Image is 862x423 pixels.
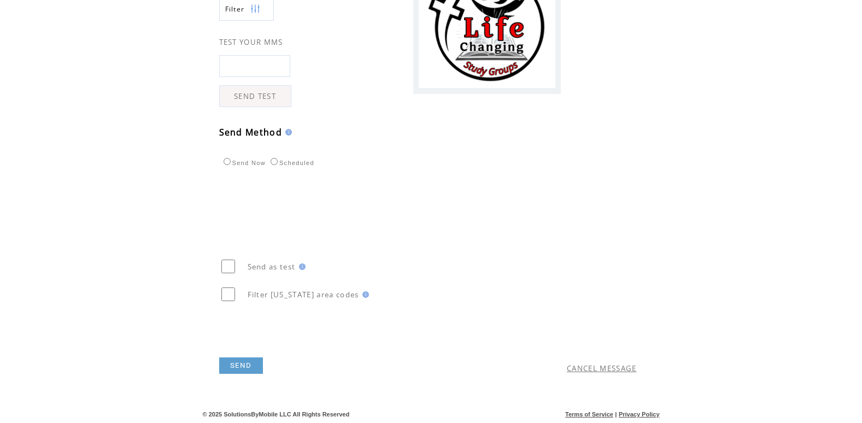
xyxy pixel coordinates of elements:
[619,411,660,418] a: Privacy Policy
[225,4,245,14] span: Show filters
[224,158,231,165] input: Send Now
[282,129,292,136] img: help.gif
[615,411,617,418] span: |
[296,263,306,270] img: help.gif
[203,411,350,418] span: © 2025 SolutionsByMobile LLC All Rights Reserved
[565,411,613,418] a: Terms of Service
[221,160,266,166] label: Send Now
[268,160,314,166] label: Scheduled
[219,357,263,374] a: SEND
[359,291,369,298] img: help.gif
[271,158,278,165] input: Scheduled
[219,126,283,138] span: Send Method
[219,85,291,107] a: SEND TEST
[248,290,359,299] span: Filter [US_STATE] area codes
[219,37,283,47] span: TEST YOUR MMS
[567,363,637,373] a: CANCEL MESSAGE
[248,262,296,272] span: Send as test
